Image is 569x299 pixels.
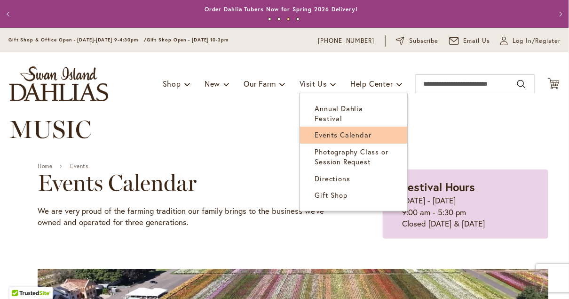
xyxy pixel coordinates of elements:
span: Help Center [350,79,393,89]
strong: Festival Hours [402,179,475,194]
span: Events Calendar [315,130,371,139]
a: [PHONE_NUMBER] [318,36,375,46]
a: Events [70,163,88,170]
span: Our Farm [244,79,276,89]
span: MUSIC [9,114,91,144]
iframe: Launch Accessibility Center [7,266,33,292]
span: Annual Dahlia Festival [315,104,363,123]
span: Shop [163,79,181,89]
button: 4 of 4 [296,17,300,21]
a: Email Us [449,36,490,46]
button: Next [550,5,569,24]
span: New [205,79,220,89]
a: Order Dahlia Tubers Now for Spring 2026 Delivery! [205,6,358,13]
button: 2 of 4 [277,17,281,21]
span: Visit Us [300,79,327,89]
p: We are very proud of the farming tradition our family brings to the business we've owned and oper... [38,205,336,228]
span: Gift Shop & Office Open - [DATE]-[DATE] 9-4:30pm / [8,37,147,43]
span: Directions [315,174,350,183]
button: 1 of 4 [268,17,271,21]
span: Gift Shop [315,190,348,200]
span: Log In/Register [513,36,561,46]
a: store logo [9,66,108,101]
span: Gift Shop Open - [DATE] 10-3pm [147,37,229,43]
p: [DATE] - [DATE] 9:00 am - 5:30 pm Closed [DATE] & [DATE] [402,195,529,229]
a: Log In/Register [500,36,561,46]
span: Email Us [464,36,490,46]
a: Home [38,163,52,170]
a: Subscribe [396,36,439,46]
span: Photography Class or Session Request [315,147,388,166]
button: 3 of 4 [287,17,290,21]
h2: Events Calendar [38,170,336,196]
span: Subscribe [409,36,439,46]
